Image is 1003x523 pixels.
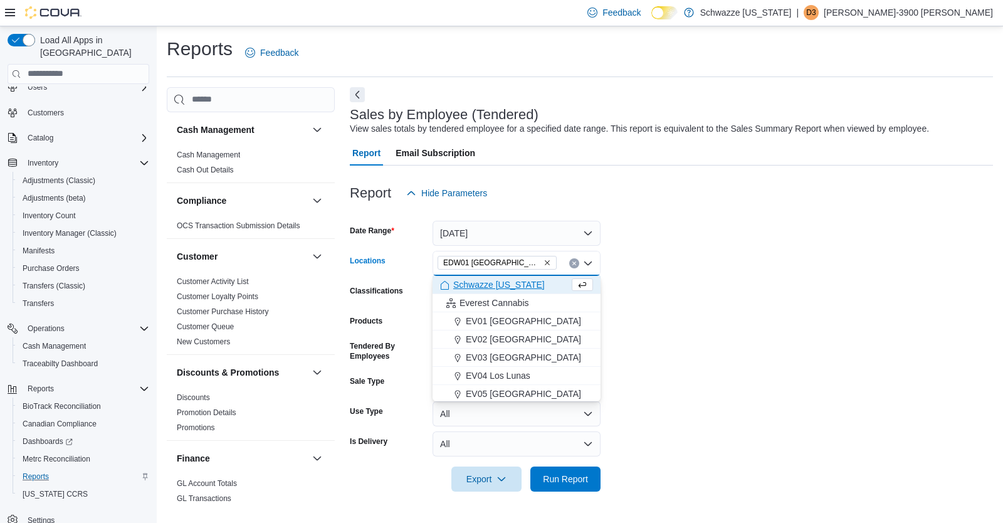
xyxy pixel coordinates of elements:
span: Feedback [602,6,641,19]
button: Inventory [23,156,63,171]
span: EV03 [GEOGRAPHIC_DATA] [466,351,581,364]
label: Tendered By Employees [350,341,428,361]
button: All [433,401,601,426]
span: Customers [28,108,64,118]
a: Adjustments (beta) [18,191,91,206]
span: Reports [28,384,54,394]
span: Operations [23,321,149,336]
button: Export [451,467,522,492]
h3: Customer [177,250,218,263]
span: Cash Management [23,341,86,351]
span: Adjustments (beta) [18,191,149,206]
div: Customer [167,274,335,354]
span: Reports [23,472,49,482]
span: Inventory [23,156,149,171]
button: Customer [177,250,307,263]
span: Traceabilty Dashboard [18,356,149,371]
button: EV03 [GEOGRAPHIC_DATA] [433,349,601,367]
span: Metrc Reconciliation [23,454,90,464]
span: Dashboards [23,436,73,446]
input: Dark Mode [651,6,678,19]
a: Promotion Details [177,408,236,417]
span: [US_STATE] CCRS [23,489,88,499]
span: GL Transactions [177,494,231,504]
button: Users [23,80,52,95]
a: New Customers [177,337,230,346]
span: Adjustments (Classic) [23,176,95,186]
span: Export [459,467,514,492]
button: [US_STATE] CCRS [13,485,154,503]
span: Users [23,80,149,95]
button: Traceabilty Dashboard [13,355,154,372]
a: Cash Out Details [177,166,234,174]
a: Canadian Compliance [18,416,102,431]
a: Feedback [240,40,303,65]
button: Reports [23,381,59,396]
button: Everest Cannabis [433,294,601,312]
span: Schwazze [US_STATE] [453,278,545,291]
span: Catalog [23,130,149,145]
button: Inventory [3,154,154,172]
button: Finance [310,451,325,466]
h3: Report [350,186,391,201]
button: Reports [3,380,154,398]
span: Manifests [18,243,149,258]
span: Dark Mode [651,19,652,20]
span: D3 [806,5,816,20]
button: Schwazze [US_STATE] [433,276,601,294]
span: EV01 [GEOGRAPHIC_DATA] [466,315,581,327]
button: Reports [13,468,154,485]
a: GL Account Totals [177,479,237,488]
span: Customer Loyalty Points [177,292,258,302]
label: Locations [350,256,386,266]
a: Customer Activity List [177,277,249,286]
span: Reports [23,381,149,396]
a: Inventory Count [18,208,81,223]
span: Run Report [543,473,588,485]
button: EV01 [GEOGRAPHIC_DATA] [433,312,601,330]
div: Finance [167,476,335,511]
button: Manifests [13,242,154,260]
span: Feedback [260,46,298,59]
span: Promotion Details [177,408,236,418]
span: EV05 [GEOGRAPHIC_DATA] [466,388,581,400]
button: Run Report [530,467,601,492]
span: New Customers [177,337,230,347]
span: Users [28,82,47,92]
a: Dashboards [13,433,154,450]
button: Inventory Manager (Classic) [13,225,154,242]
span: Transfers [18,296,149,311]
button: EV05 [GEOGRAPHIC_DATA] [433,385,601,403]
p: | [796,5,799,20]
button: Customers [3,103,154,122]
div: View sales totals by tendered employee for a specified date range. This report is equivalent to t... [350,122,929,135]
button: EV04 Los Lunas [433,367,601,385]
span: Operations [28,324,65,334]
h3: Finance [177,452,210,465]
span: Adjustments (Classic) [18,173,149,188]
span: Customers [23,105,149,120]
button: Cash Management [310,122,325,137]
span: Inventory Count [23,211,76,221]
button: Catalog [23,130,58,145]
span: Manifests [23,246,55,256]
span: Hide Parameters [421,187,487,199]
button: Cash Management [177,124,307,136]
a: Customer Queue [177,322,234,331]
a: Metrc Reconciliation [18,452,95,467]
span: EV04 Los Lunas [466,369,530,382]
span: BioTrack Reconciliation [23,401,101,411]
span: EV02 [GEOGRAPHIC_DATA] [466,333,581,346]
span: GL Account Totals [177,478,237,489]
h3: Discounts & Promotions [177,366,279,379]
label: Classifications [350,286,403,296]
button: Next [350,87,365,102]
a: Reports [18,469,54,484]
a: [US_STATE] CCRS [18,487,93,502]
span: Canadian Compliance [23,419,97,429]
span: EDW01 [GEOGRAPHIC_DATA] [443,256,541,269]
a: Cash Management [18,339,91,354]
button: Inventory Count [13,207,154,225]
span: Cash Management [18,339,149,354]
span: Transfers [23,298,54,309]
